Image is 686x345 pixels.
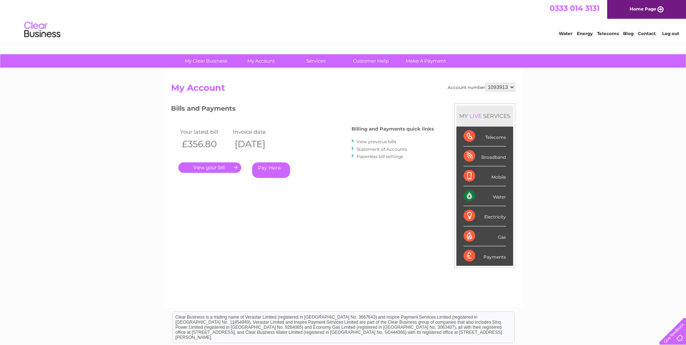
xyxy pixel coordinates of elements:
[464,127,506,146] div: Telecoms
[24,19,61,41] img: logo.png
[178,162,241,173] a: .
[357,146,407,152] a: Statement of Accounts
[176,54,236,68] a: My Clear Business
[172,4,514,35] div: Clear Business is a trading name of Verastar Limited (registered in [GEOGRAPHIC_DATA] No. 3667643...
[448,83,515,91] div: Account number
[464,186,506,206] div: Water
[357,139,396,144] a: View previous bills
[252,162,290,178] a: Pay Here
[464,206,506,226] div: Electricity
[577,31,593,36] a: Energy
[464,166,506,186] div: Mobile
[396,54,456,68] a: Make A Payment
[559,31,572,36] a: Water
[638,31,656,36] a: Contact
[178,127,231,137] td: Your latest bill
[231,54,291,68] a: My Account
[171,103,434,116] h3: Bills and Payments
[231,127,284,137] td: Invoice date
[597,31,619,36] a: Telecoms
[464,246,506,266] div: Payments
[662,31,679,36] a: Log out
[468,112,483,119] div: LIVE
[351,126,434,132] h4: Billing and Payments quick links
[286,54,346,68] a: Services
[464,146,506,166] div: Broadband
[178,137,231,152] th: £356.80
[341,54,401,68] a: Customer Help
[171,83,515,97] h2: My Account
[357,154,403,159] a: Paperless bill settings
[550,4,600,13] a: 0333 014 3131
[464,226,506,246] div: Gas
[456,106,513,126] div: MY SERVICES
[231,137,284,152] th: [DATE]
[623,31,634,36] a: Blog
